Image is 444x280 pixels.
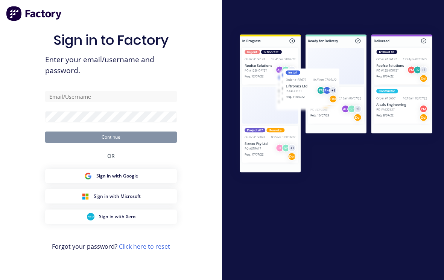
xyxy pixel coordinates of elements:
a: Click here to reset [119,242,170,251]
img: Microsoft Sign in [82,193,89,200]
button: Google Sign inSign in with Google [45,169,177,183]
span: Sign in with Google [96,173,138,179]
button: Continue [45,132,177,143]
img: Factory [6,6,62,21]
img: Google Sign in [84,172,92,180]
img: Sign in [228,24,444,185]
span: Enter your email/username and password. [45,54,177,76]
span: Sign in with Microsoft [94,193,141,200]
input: Email/Username [45,91,177,102]
button: Xero Sign inSign in with Xero [45,210,177,224]
div: OR [107,143,115,169]
img: Xero Sign in [87,213,94,220]
span: Forgot your password? [52,242,170,251]
h1: Sign in to Factory [53,32,169,48]
button: Microsoft Sign inSign in with Microsoft [45,189,177,203]
span: Sign in with Xero [99,213,135,220]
